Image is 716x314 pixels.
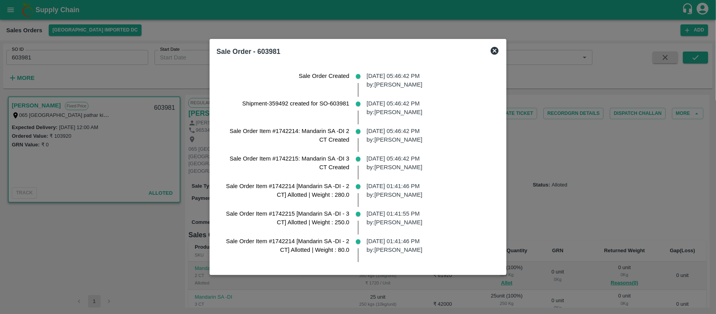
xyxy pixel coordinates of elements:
p: Shipment-359492 created for SO-603981 [223,99,350,108]
p: Sale Order Created [223,72,350,80]
p: [DATE] 05:46:42 PM by: [PERSON_NAME] [367,72,493,89]
b: Sale Order - 603981 [217,48,280,55]
p: Sale Order Item #1742214 [Mandarin SA -DI - 2 CT] Allotted | Weight : 280.0 [223,182,350,199]
p: [DATE] 05:46:42 PM by: [PERSON_NAME] [367,154,493,172]
p: Sale Order Item #1742214: Mandarin SA -DI 2 CT Created [223,127,350,144]
p: [DATE] 01:41:46 PM by: [PERSON_NAME] [367,182,493,199]
p: [DATE] 01:41:55 PM by: [PERSON_NAME] [367,209,493,227]
p: [DATE] 05:46:42 PM by: [PERSON_NAME] [367,127,493,144]
p: [DATE] 01:41:46 PM by: [PERSON_NAME] [367,237,493,255]
p: Sale Order Item #1742215 [Mandarin SA -DI - 3 CT] Allotted | Weight : 250.0 [223,209,350,227]
p: Sale Order Item #1742215: Mandarin SA -DI 3 CT Created [223,154,350,172]
p: [DATE] 05:46:42 PM by: [PERSON_NAME] [367,99,493,117]
p: Sale Order Item #1742214 [Mandarin SA -DI - 2 CT] Allotted | Weight : 80.0 [223,237,350,255]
